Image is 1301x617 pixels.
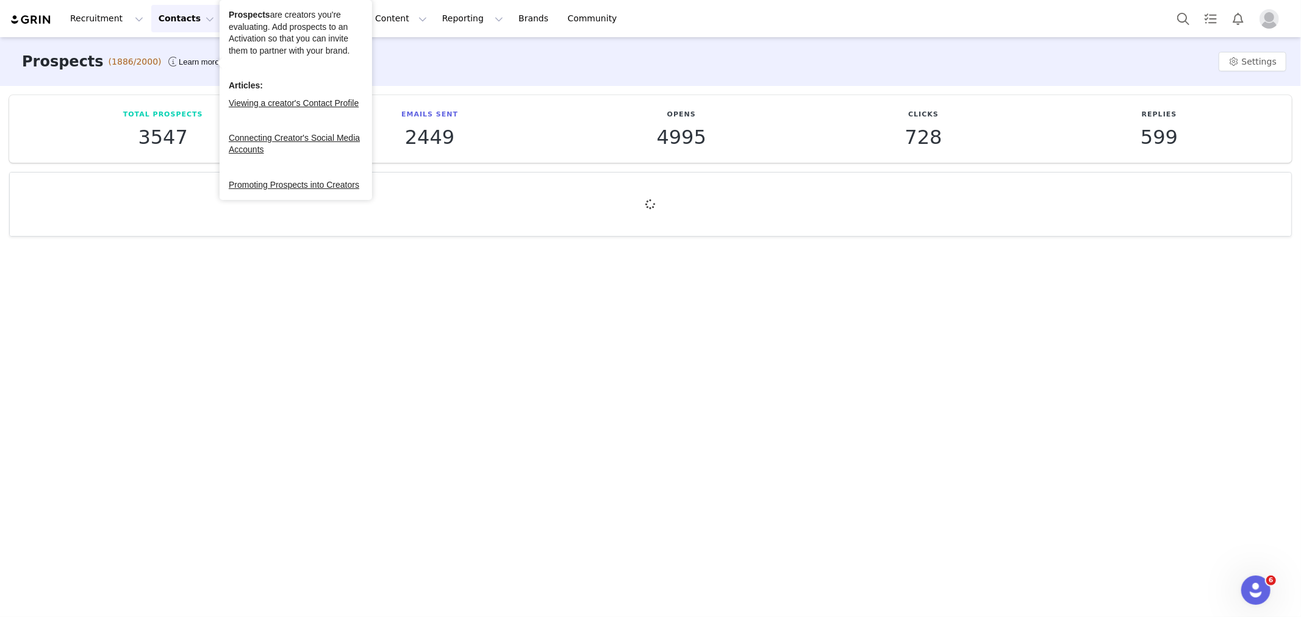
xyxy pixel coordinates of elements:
p: 728 [905,126,942,148]
button: Settings [1219,52,1286,71]
p: 2449 [401,126,458,148]
span: (1886/2000) [109,55,162,68]
button: Recruitment [63,5,151,32]
a: Tasks [1197,5,1224,32]
button: Search [1170,5,1197,32]
div: are creators you're evaluating. Add prospects to an Activation so that you can invite them to par... [229,9,363,57]
p: Clicks [905,110,942,120]
p: 4995 [657,126,706,148]
p: Replies [1141,110,1178,120]
b: Prospects [229,10,270,20]
button: Notifications [1225,5,1252,32]
a: Promoting Prospects into Creators [229,180,359,190]
button: Content [368,5,434,32]
span: 6 [1266,576,1276,585]
div: Tooltip anchor [176,56,221,68]
p: Opens [657,110,706,120]
p: 599 [1141,126,1178,148]
button: Reporting [435,5,511,32]
img: placeholder-profile.jpg [1260,9,1279,29]
button: Profile [1252,9,1291,29]
a: Viewing a creator's Contact Profile [229,98,359,108]
img: grin logo [10,14,52,26]
h3: Prospects [22,51,104,73]
a: Brands [511,5,559,32]
p: Total Prospects [123,110,203,120]
button: Contacts [151,5,221,32]
iframe: Intercom live chat [1241,576,1271,605]
p: 3547 [123,126,203,148]
a: Connecting Creator's Social Media Accounts [229,133,360,155]
b: Articles: [229,80,263,90]
a: Community [561,5,630,32]
p: Emails Sent [401,110,458,120]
